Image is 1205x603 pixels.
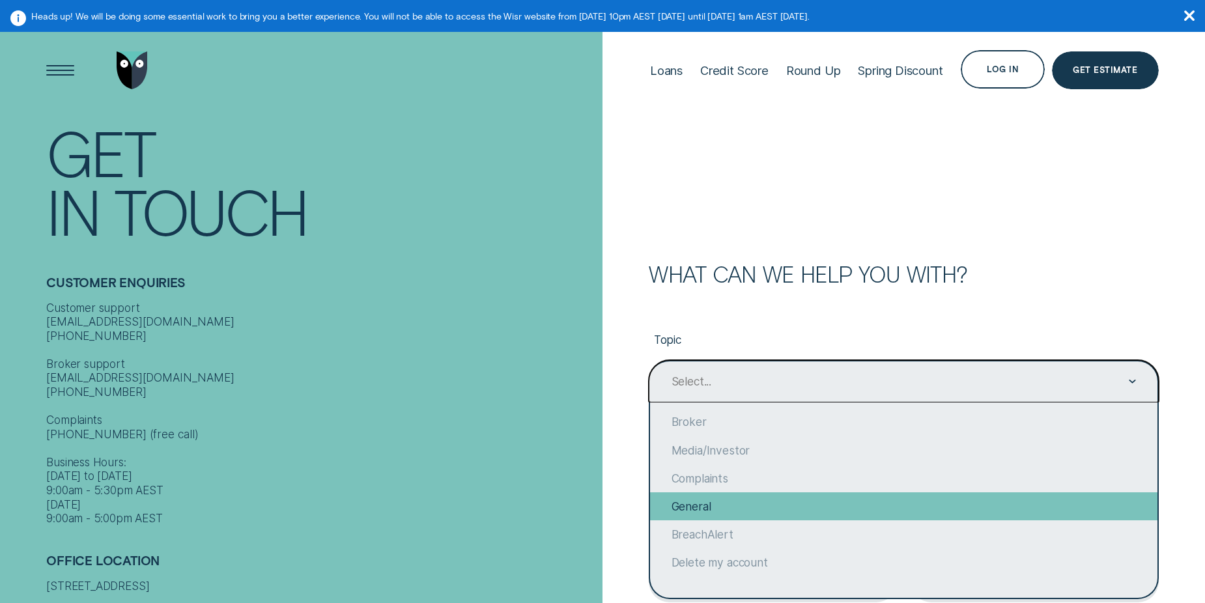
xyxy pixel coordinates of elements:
[650,520,1157,548] div: BreachAlert
[672,375,711,389] div: Select...
[650,408,1157,436] div: Broker
[117,51,149,89] img: Wisr
[650,28,683,113] a: Loans
[700,63,769,77] div: Credit Score
[46,275,595,301] h2: Customer Enquiries
[786,28,841,113] a: Round Up
[858,28,943,113] a: Spring Discount
[650,464,1157,492] div: Complaints
[46,182,99,240] div: In
[42,51,79,89] button: Open Menu
[46,123,154,182] div: Get
[700,28,769,113] a: Credit Score
[858,63,943,77] div: Spring Discount
[46,579,595,593] div: [STREET_ADDRESS]
[786,63,841,77] div: Round Up
[961,50,1045,88] button: Log in
[46,301,595,526] div: Customer support [EMAIL_ADDRESS][DOMAIN_NAME] [PHONE_NUMBER] Broker support [EMAIL_ADDRESS][DOMAI...
[46,554,595,579] h2: Office Location
[650,63,683,77] div: Loans
[114,182,307,240] div: Touch
[46,123,595,241] h1: Get In Touch
[650,492,1157,520] div: General
[113,28,151,113] a: Go to home page
[650,436,1157,464] div: Media/Investor
[1052,51,1159,89] a: Get Estimate
[649,321,1159,360] label: Topic
[649,264,1159,285] h2: What can we help you with?
[650,548,1157,576] div: Delete my account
